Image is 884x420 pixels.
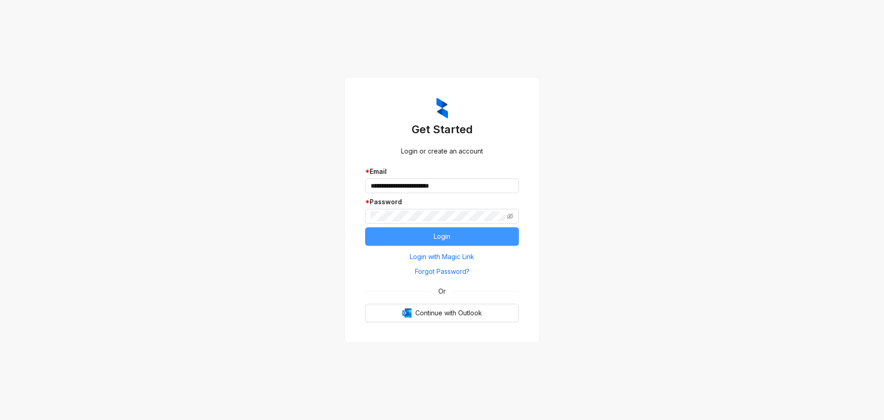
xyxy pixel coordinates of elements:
[365,166,519,177] div: Email
[434,231,450,242] span: Login
[365,122,519,137] h3: Get Started
[365,197,519,207] div: Password
[365,146,519,156] div: Login or create an account
[507,213,513,219] span: eye-invisible
[365,249,519,264] button: Login with Magic Link
[402,308,412,318] img: Outlook
[365,227,519,246] button: Login
[415,308,482,318] span: Continue with Outlook
[365,304,519,322] button: OutlookContinue with Outlook
[365,264,519,279] button: Forgot Password?
[410,252,474,262] span: Login with Magic Link
[415,266,470,277] span: Forgot Password?
[432,286,452,296] span: Or
[436,98,448,119] img: ZumaIcon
